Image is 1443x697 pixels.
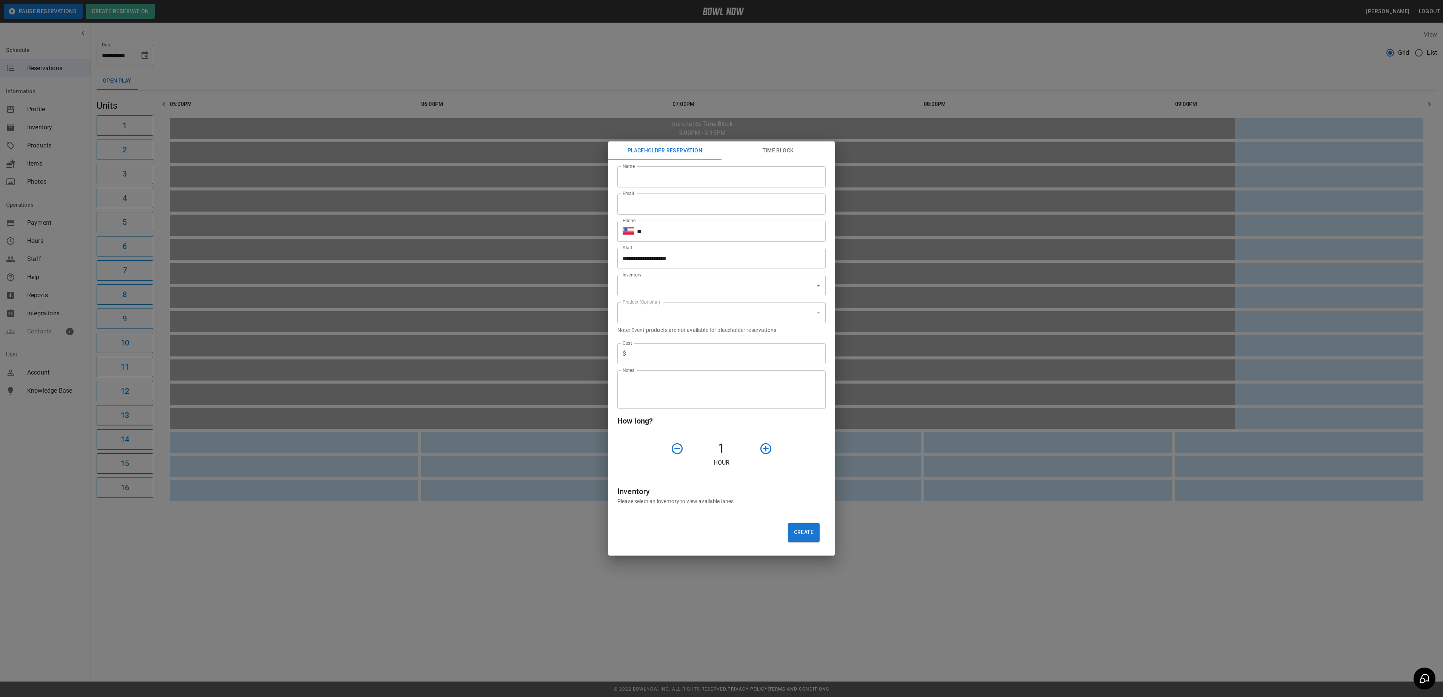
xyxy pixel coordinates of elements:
div: ​ [617,302,826,323]
label: Phone [623,217,635,224]
h6: How long? [617,415,826,427]
p: Note: Event products are not available for placeholder reservations [617,326,826,334]
p: Please select an inventory to view available lanes [617,497,826,505]
button: Select country [623,226,634,237]
p: Hour [617,458,826,467]
button: Placeholder Reservation [608,141,721,160]
h4: 1 [687,441,756,456]
button: Time Block [721,141,835,160]
h6: Inventory [617,485,826,497]
button: Create [788,523,820,542]
div: ​ [617,275,826,296]
input: Choose date, selected date is Sep 29, 2025 [617,248,820,269]
p: $ [623,349,626,358]
label: Start [623,244,632,251]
